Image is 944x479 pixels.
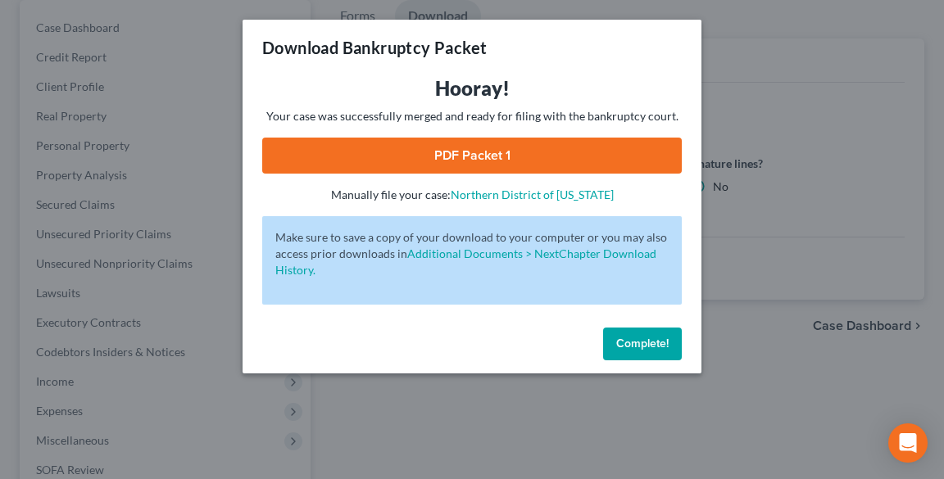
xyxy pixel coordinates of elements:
p: Manually file your case: [262,187,682,203]
h3: Hooray! [262,75,682,102]
span: Complete! [616,337,669,350]
button: Complete! [603,328,682,360]
a: Additional Documents > NextChapter Download History. [275,246,656,277]
a: PDF Packet 1 [262,138,682,174]
div: Open Intercom Messenger [888,423,928,463]
p: Your case was successfully merged and ready for filing with the bankruptcy court. [262,108,682,124]
h3: Download Bankruptcy Packet [262,36,487,59]
p: Make sure to save a copy of your download to your computer or you may also access prior downloads in [275,229,669,278]
a: Northern District of [US_STATE] [451,188,614,201]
